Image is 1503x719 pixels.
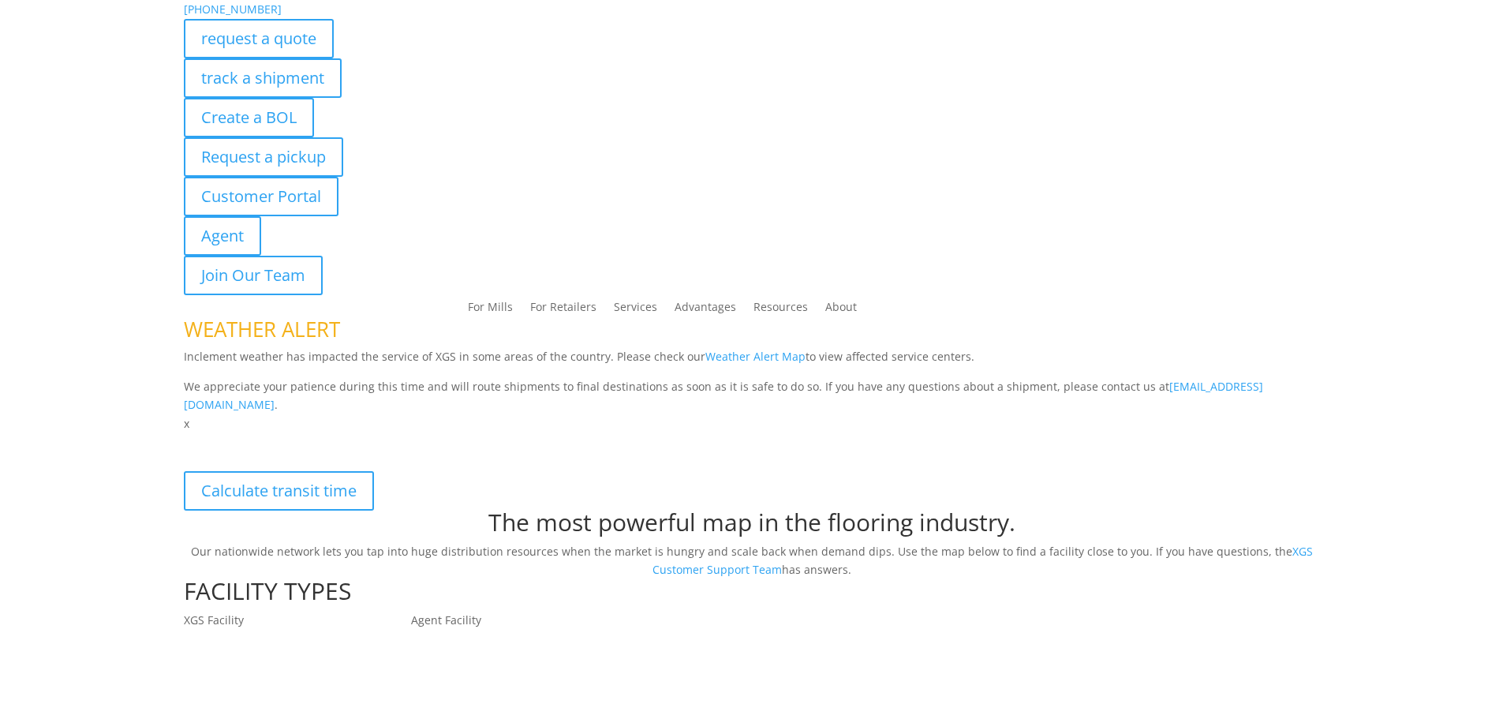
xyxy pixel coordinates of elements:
span: WEATHER ALERT [184,315,340,343]
a: Services [614,301,657,319]
a: [PHONE_NUMBER] [184,2,282,17]
a: Resources [753,301,808,319]
h1: FACILITY TYPES [184,579,1320,611]
p: XGS Distribution Network [184,433,1320,471]
p: We appreciate your patience during this time and will route shipments to final destinations as so... [184,377,1320,415]
a: Customer Portal [184,177,338,216]
p: x [184,414,1320,433]
a: Agent [184,216,261,256]
a: Create a BOL [184,98,314,137]
a: Calculate transit time [184,471,374,511]
a: For Retailers [530,301,596,319]
a: For Mills [468,301,513,319]
a: Weather Alert Map [705,349,806,364]
p: Our nationwide network lets you tap into huge distribution resources when the market is hungry an... [184,542,1320,580]
p: XGS Facility [184,611,411,630]
a: About [825,301,857,319]
a: track a shipment [184,58,342,98]
p: Inclement weather has impacted the service of XGS in some areas of the country. Please check our ... [184,347,1320,377]
a: request a quote [184,19,334,58]
p: Agent Facility [411,611,638,630]
h1: The most powerful map in the flooring industry. [184,511,1320,542]
a: Advantages [675,301,736,319]
a: Join Our Team [184,256,323,295]
a: Request a pickup [184,137,343,177]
